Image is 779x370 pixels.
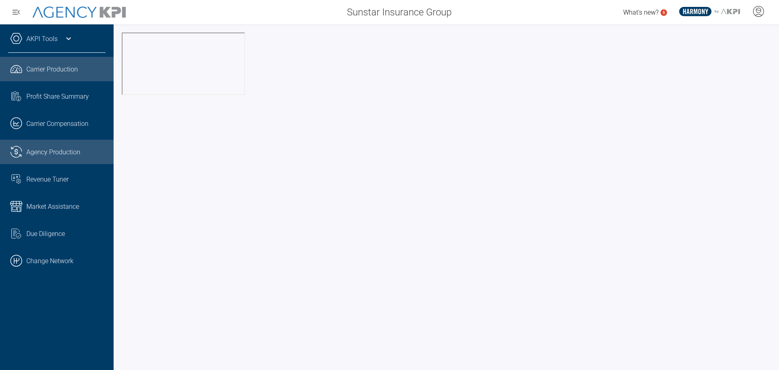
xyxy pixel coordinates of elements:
[32,6,126,18] img: AgencyKPI
[623,9,658,16] span: What's new?
[26,93,89,100] span: Profit Share Summary
[26,148,80,156] span: Agency Production
[26,230,65,238] span: Due Diligence
[26,35,58,43] a: AKPI Tools
[663,11,665,15] text: 5
[26,120,88,128] span: Carrier Compensation
[26,175,69,183] span: Revenue Tuner
[661,9,667,16] a: 5
[26,203,79,210] span: Market Assistance
[347,6,452,18] span: Sunstar Insurance Group
[26,65,78,73] span: Carrier Production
